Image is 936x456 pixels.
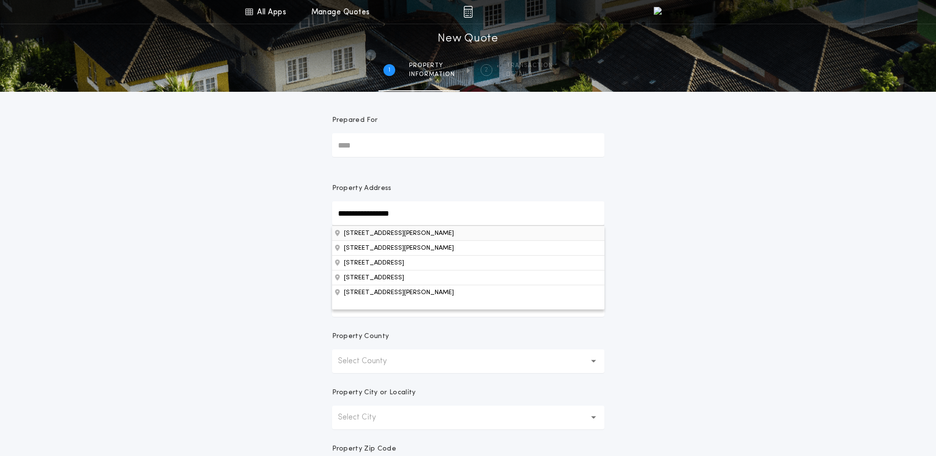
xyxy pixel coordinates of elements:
h2: 2 [485,66,488,74]
span: Transaction [506,62,553,70]
p: Select City [338,412,392,423]
span: details [506,71,553,78]
button: Select County [332,349,604,373]
img: vs-icon [654,7,688,17]
button: Select City [332,406,604,429]
button: Property Address[STREET_ADDRESS][PERSON_NAME][STREET_ADDRESS][STREET_ADDRESS][STREET_ADDRESS][PER... [332,240,604,255]
input: Prepared For [332,133,604,157]
span: Property [409,62,455,70]
img: img [463,6,473,18]
h2: 1 [388,66,390,74]
button: Property Address[STREET_ADDRESS][PERSON_NAME][STREET_ADDRESS][STREET_ADDRESS][STREET_ADDRESS][PER... [332,226,604,240]
p: Property City or Locality [332,388,416,398]
p: Prepared For [332,115,378,125]
span: information [409,71,455,78]
p: Property Zip Code [332,444,396,454]
p: Property County [332,332,389,342]
p: Select County [338,355,403,367]
button: Property Address[STREET_ADDRESS][PERSON_NAME][STREET_ADDRESS][PERSON_NAME][STREET_ADDRESS][STREET... [332,255,604,270]
p: Property Address [332,184,604,193]
button: Property Address[STREET_ADDRESS][PERSON_NAME][STREET_ADDRESS][PERSON_NAME][STREET_ADDRESS][STREET... [332,285,604,300]
h1: New Quote [438,31,498,47]
button: Property Address[STREET_ADDRESS][PERSON_NAME][STREET_ADDRESS][PERSON_NAME][STREET_ADDRESS][STREET... [332,270,604,285]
